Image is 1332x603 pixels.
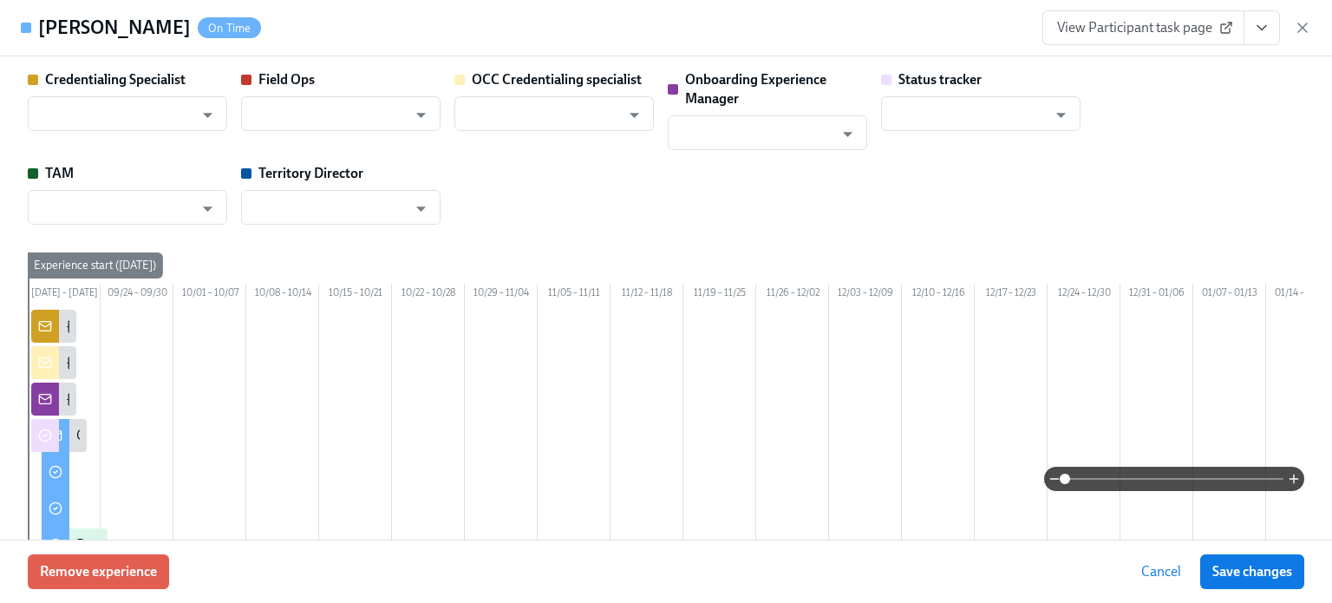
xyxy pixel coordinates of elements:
span: Cancel [1141,563,1181,580]
button: Open [408,195,434,222]
a: View Participant task page [1042,10,1244,45]
button: Open [194,195,221,222]
button: Remove experience [28,554,169,589]
strong: Status tracker [898,71,982,88]
span: View Participant task page [1057,19,1230,36]
div: 10/22 – 10/28 [392,284,465,306]
strong: Onboarding Experience Manager [685,71,826,107]
div: {{ participant.fullName }} has been enrolled in the Dado Pre-boarding [66,390,475,409]
div: Provide key information for the credentialing process [76,535,389,554]
button: View task page [1244,10,1280,45]
div: 12/03 – 12/09 [829,284,902,306]
button: Cancel [1129,554,1193,589]
button: Open [621,102,648,128]
strong: TAM [45,165,74,181]
div: [DATE] – [DATE] [28,284,101,306]
span: Remove experience [40,563,157,580]
button: Open [834,121,861,147]
div: 12/10 – 12/16 [902,284,975,306]
button: Save changes [1200,554,1304,589]
span: On Time [198,22,261,35]
span: Save changes [1212,563,1292,580]
strong: Territory Director [258,165,363,181]
div: Getting started at [GEOGRAPHIC_DATA] [76,426,317,445]
div: 11/19 – 11/25 [683,284,756,306]
div: {{ participant.fullName }} has been enrolled in the state credentialing process [66,353,519,372]
strong: OCC Credentialing specialist [472,71,642,88]
div: 10/01 – 10/07 [173,284,246,306]
div: 10/29 – 11/04 [465,284,538,306]
strong: Credentialing Specialist [45,71,186,88]
div: 10/08 – 10/14 [246,284,319,306]
div: 11/26 – 12/02 [756,284,829,306]
div: 09/24 – 09/30 [101,284,173,306]
div: 12/17 – 12/23 [975,284,1048,306]
div: Experience start ([DATE]) [27,252,163,279]
button: Open [194,102,221,128]
div: 10/15 – 10/21 [319,284,392,306]
button: Open [1048,102,1074,128]
div: 12/31 – 01/06 [1120,284,1193,306]
div: 11/12 – 11/18 [610,284,683,306]
div: 11/05 – 11/11 [538,284,610,306]
div: 01/07 – 01/13 [1193,284,1266,306]
button: Open [408,102,434,128]
div: {{ participant.fullName }} has been enrolled in the Dado Pre-boarding [66,317,475,336]
div: 12/24 – 12/30 [1048,284,1120,306]
h4: [PERSON_NAME] [38,15,191,41]
strong: Field Ops [258,71,315,88]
